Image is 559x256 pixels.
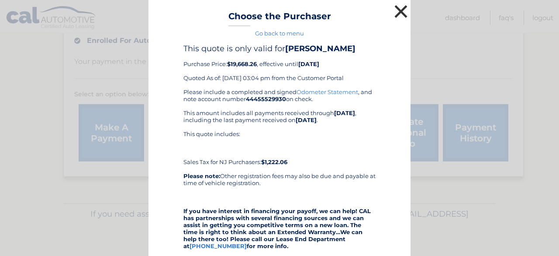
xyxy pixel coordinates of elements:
a: Go back to menu [255,30,304,37]
h4: This quote is only valid for [183,44,376,53]
b: [DATE] [298,60,319,67]
b: [DATE] [334,109,355,116]
b: Please note: [183,172,220,179]
div: This quote includes: Sales Tax for NJ Purchasers: [183,130,376,165]
div: Purchase Price: , effective until Quoted As of: [DATE] 03:04 pm from the Customer Portal [183,44,376,88]
button: × [392,3,410,20]
b: [DATE] [296,116,317,123]
a: Odometer Statement [297,88,358,95]
strong: If you have interest in financing your payoff, we can help! CAL has partnerships with several fin... [183,207,371,249]
b: [PERSON_NAME] [285,44,355,53]
b: $19,668.26 [227,60,257,67]
b: 44455529930 [246,95,286,102]
h3: Choose the Purchaser [228,11,331,26]
b: $1,222.06 [261,158,287,165]
a: [PHONE_NUMBER] [190,242,247,249]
